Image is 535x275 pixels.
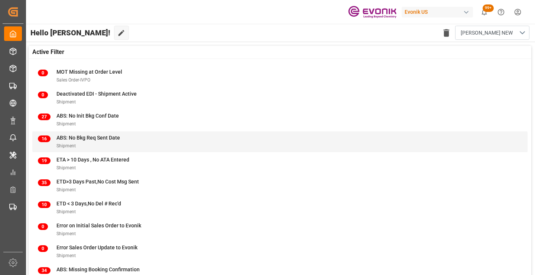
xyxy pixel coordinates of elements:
[38,92,48,98] span: 0
[38,112,522,128] a: 27ABS: No Init Bkg Conf DateShipment
[56,209,76,214] span: Shipment
[32,48,64,57] span: Active Filter
[56,223,141,228] span: Error on Initial Sales Order to Evonik
[38,178,522,194] a: 35ETD>3 Days Past,No Cost Msg SentShipment
[56,121,76,127] span: Shipment
[38,113,51,120] span: 27
[56,179,139,185] span: ETD>3 Days Past,No Cost Msg Sent
[56,231,76,236] span: Shipment
[56,99,76,105] span: Shipment
[56,266,140,272] span: ABS: Missing Booking Confirmation
[38,179,51,186] span: 35
[38,90,522,106] a: 0Deactivated EDI - Shipment ActiveShipment
[402,5,476,19] button: Evonik US
[476,4,493,20] button: show 100 new notifications
[56,165,76,170] span: Shipment
[348,6,396,19] img: Evonik-brand-mark-Deep-Purple-RGB.jpeg_1700498283.jpeg
[56,113,119,119] span: ABS: No Init Bkg Conf Date
[38,68,522,84] a: 0MOT Missing at Order LevelSales Order-IVPO
[493,4,509,20] button: Help Center
[56,143,76,148] span: Shipment
[455,26,529,40] button: open menu
[56,244,137,250] span: Error Sales Order Update to Evonik
[38,70,48,76] span: 0
[38,201,51,208] span: 10
[30,26,110,40] span: Hello [PERSON_NAME]!
[38,222,522,237] a: 0Error on Initial Sales Order to EvonikShipment
[56,135,120,141] span: ABS: No Bkg Req Sent Date
[56,201,121,207] span: ETD < 3 Days,No Del # Rec'd
[402,7,473,17] div: Evonik US
[56,91,137,97] span: Deactivated EDI - Shipment Active
[38,245,48,252] span: 0
[38,223,48,230] span: 0
[38,156,522,172] a: 19ETA > 10 Days , No ATA EnteredShipment
[38,200,522,215] a: 10ETD < 3 Days,No Del # Rec'dShipment
[38,267,51,274] span: 34
[56,187,76,192] span: Shipment
[56,253,76,258] span: Shipment
[38,244,522,259] a: 0Error Sales Order Update to EvonikShipment
[56,77,90,83] span: Sales Order-IVPO
[483,4,494,12] span: 99+
[38,157,51,164] span: 19
[38,134,522,150] a: 16ABS: No Bkg Req Sent DateShipment
[38,135,51,142] span: 16
[56,157,129,163] span: ETA > 10 Days , No ATA Entered
[56,69,122,75] span: MOT Missing at Order Level
[461,29,513,37] span: [PERSON_NAME] NEW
